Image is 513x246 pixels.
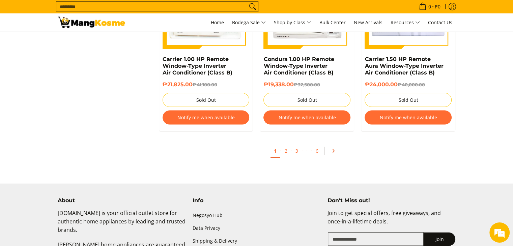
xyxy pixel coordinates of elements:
[193,82,217,87] del: ₱41,100.00
[417,3,443,10] span: •
[207,13,227,32] a: Home
[35,38,113,47] div: Chat with us now
[193,222,321,235] a: Data Privacy
[247,2,258,12] button: Search
[312,144,322,157] a: 6
[365,93,452,107] button: Sold Out
[316,13,349,32] a: Bulk Center
[365,111,452,125] button: Notify me when available
[302,148,303,154] span: ·
[263,56,334,76] a: Condura 1.00 HP Remote Window-Type Inverter Air Conditioner (Class B)
[274,19,311,27] span: Shop by Class
[211,19,224,26] span: Home
[111,3,127,20] div: Minimize live chat window
[423,233,455,246] button: Join
[58,209,186,241] p: [DOMAIN_NAME] is your official outlet store for authentic home appliances by leading and trusted ...
[58,17,125,28] img: Class B Class B | Mang Kosme
[319,19,346,26] span: Bulk Center
[387,13,423,32] a: Resources
[311,148,312,154] span: ·
[193,209,321,222] a: Negosyo Hub
[281,144,291,157] a: 2
[263,111,350,125] button: Notify me when available
[365,56,443,76] a: Carrier 1.50 HP Remote Aura Window-Type Inverter Air Conditioner (Class B)
[327,209,455,233] p: Join to get special offers, free giveaways, and once-in-a-lifetime deals.
[193,197,321,204] h4: Info
[354,19,382,26] span: New Arrivals
[291,148,292,154] span: ·
[39,78,93,146] span: We're online!
[365,81,452,88] h6: ₱24,000.00
[270,144,280,158] a: 1
[280,148,281,154] span: ·
[427,4,432,9] span: 0
[229,13,269,32] a: Bodega Sale
[270,13,315,32] a: Shop by Class
[155,142,459,163] ul: Pagination
[327,197,455,204] h4: Don't Miss out!
[263,93,350,107] button: Sold Out
[232,19,266,27] span: Bodega Sale
[163,111,250,125] button: Notify me when available
[350,13,386,32] a: New Arrivals
[434,4,441,9] span: ₱0
[163,81,250,88] h6: ₱21,825.00
[292,144,302,157] a: 3
[163,56,232,76] a: Carrier 1.00 HP Remote Window-Type Inverter Air Conditioner (Class B)
[58,197,186,204] h4: About
[263,81,350,88] h6: ₱19,338.00
[391,19,420,27] span: Resources
[303,144,311,157] span: ·
[132,13,456,32] nav: Main Menu
[428,19,452,26] span: Contact Us
[163,93,250,107] button: Sold Out
[293,82,320,87] del: ₱32,500.00
[425,13,456,32] a: Contact Us
[3,170,129,193] textarea: Type your message and hit 'Enter'
[397,82,425,87] del: ₱40,000.00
